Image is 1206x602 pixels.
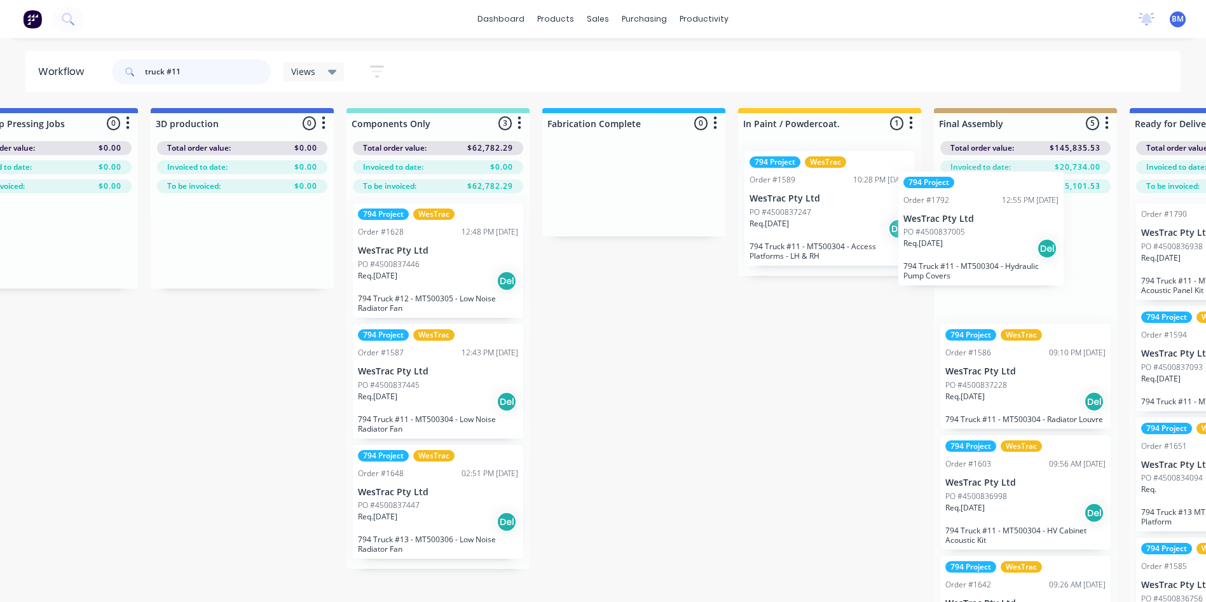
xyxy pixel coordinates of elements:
div: purchasing [615,10,673,29]
span: $20,734.00 [1055,161,1100,173]
span: BM [1172,13,1184,25]
span: To be invoiced: [363,181,416,192]
div: Workflow [38,64,90,79]
span: $125,101.53 [1050,181,1100,192]
span: To be invoiced: [167,181,221,192]
span: $145,835.53 [1050,142,1100,154]
div: products [531,10,580,29]
img: Factory [23,10,42,29]
div: productivity [673,10,735,29]
span: $62,782.29 [467,181,513,192]
span: Invoiced to date: [950,161,1011,173]
span: Views [291,65,315,78]
span: To be invoiced: [950,181,1004,192]
span: Total order value: [167,142,231,154]
span: Invoiced to date: [167,161,228,173]
span: $62,782.29 [467,142,513,154]
div: sales [580,10,615,29]
span: $0.00 [294,181,317,192]
span: $0.00 [99,161,121,173]
span: $0.00 [490,161,513,173]
span: $0.00 [294,161,317,173]
span: Total order value: [363,142,427,154]
span: Invoiced to date: [363,161,423,173]
span: $0.00 [99,181,121,192]
span: $0.00 [294,142,317,154]
span: To be invoiced: [1146,181,1200,192]
input: Search for orders... [145,59,271,85]
span: Total order value: [950,142,1014,154]
a: dashboard [471,10,531,29]
span: $0.00 [99,142,121,154]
